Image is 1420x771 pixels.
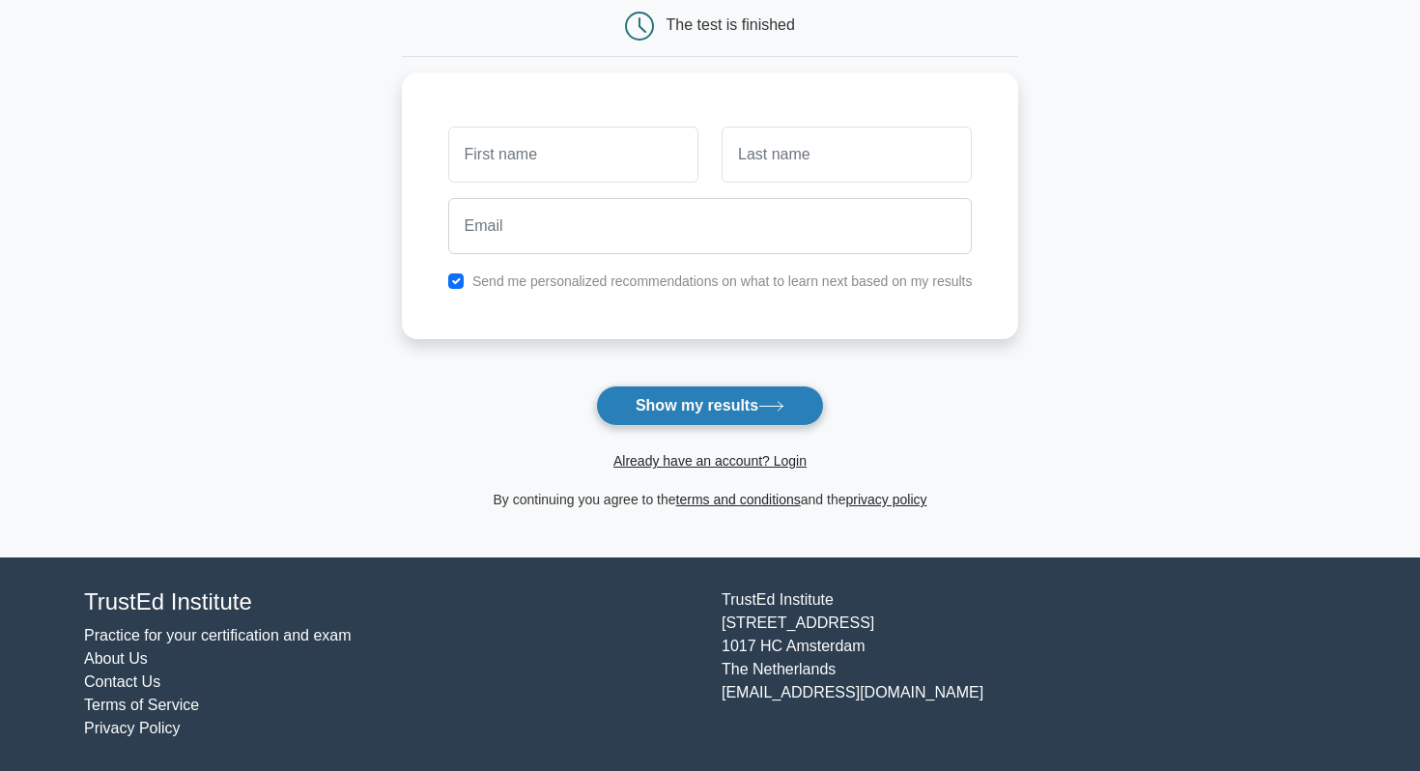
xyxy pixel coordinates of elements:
[722,127,972,183] input: Last name
[710,588,1348,740] div: TrustEd Institute [STREET_ADDRESS] 1017 HC Amsterdam The Netherlands [EMAIL_ADDRESS][DOMAIN_NAME]
[596,385,824,426] button: Show my results
[448,198,973,254] input: Email
[667,16,795,33] div: The test is finished
[84,673,160,690] a: Contact Us
[84,588,698,616] h4: TrustEd Institute
[390,488,1031,511] div: By continuing you agree to the and the
[84,650,148,667] a: About Us
[448,127,698,183] input: First name
[613,453,807,469] a: Already have an account? Login
[472,273,973,289] label: Send me personalized recommendations on what to learn next based on my results
[84,697,199,713] a: Terms of Service
[846,492,927,507] a: privacy policy
[84,720,181,736] a: Privacy Policy
[676,492,801,507] a: terms and conditions
[84,627,352,643] a: Practice for your certification and exam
